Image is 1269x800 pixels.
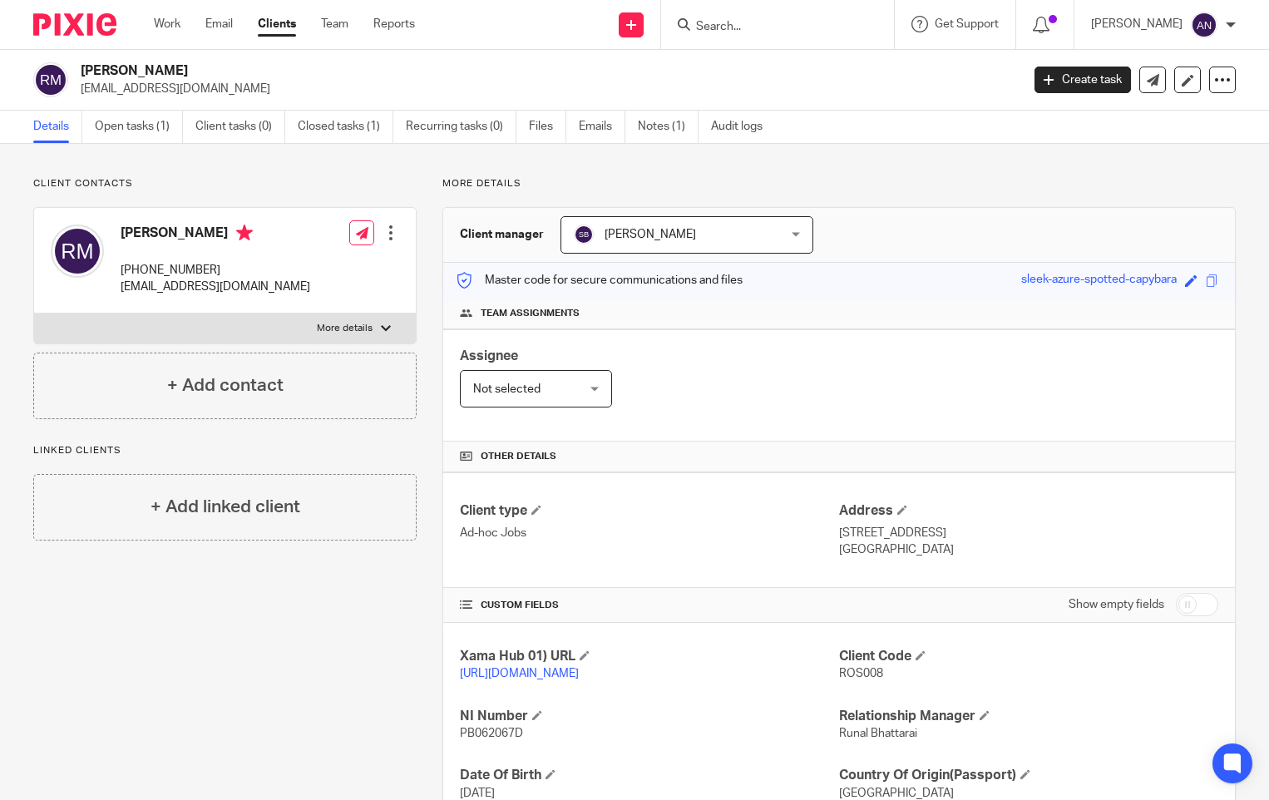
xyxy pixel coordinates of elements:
a: Email [205,16,233,32]
h4: Xama Hub 01) URL [460,648,839,665]
h3: Client manager [460,226,544,243]
img: svg%3E [574,225,594,244]
p: Master code for secure communications and files [456,272,743,289]
a: Details [33,111,82,143]
a: Clients [258,16,296,32]
h4: Address [839,502,1218,520]
span: [GEOGRAPHIC_DATA] [839,788,954,799]
a: Open tasks (1) [95,111,183,143]
h4: Client Code [839,648,1218,665]
a: Notes (1) [638,111,699,143]
p: More details [317,322,373,335]
img: svg%3E [51,225,104,278]
h4: Relationship Manager [839,708,1218,725]
a: Audit logs [711,111,775,143]
span: PB062067D [460,728,523,739]
h4: Country Of Origin(Passport) [839,767,1218,784]
label: Show empty fields [1069,596,1164,613]
a: [URL][DOMAIN_NAME] [460,668,579,679]
span: ROS008 [839,668,883,679]
a: Create task [1034,67,1131,93]
p: [EMAIL_ADDRESS][DOMAIN_NAME] [121,279,310,295]
span: Other details [481,450,556,463]
a: Team [321,16,348,32]
p: [PHONE_NUMBER] [121,262,310,279]
h2: [PERSON_NAME] [81,62,824,80]
img: Pixie [33,13,116,36]
p: Ad-hoc Jobs [460,525,839,541]
a: Recurring tasks (0) [406,111,516,143]
a: Reports [373,16,415,32]
h4: Client type [460,502,839,520]
p: Client contacts [33,177,417,190]
h4: NI Number [460,708,839,725]
a: Emails [579,111,625,143]
p: More details [442,177,1236,190]
h4: [PERSON_NAME] [121,225,310,245]
a: Files [529,111,566,143]
h4: + Add contact [167,373,284,398]
i: Primary [236,225,253,241]
p: [PERSON_NAME] [1091,16,1183,32]
span: [PERSON_NAME] [605,229,696,240]
p: [GEOGRAPHIC_DATA] [839,541,1218,558]
span: [DATE] [460,788,495,799]
p: [EMAIL_ADDRESS][DOMAIN_NAME] [81,81,1010,97]
input: Search [694,20,844,35]
h4: Date Of Birth [460,767,839,784]
span: Get Support [935,18,999,30]
a: Work [154,16,180,32]
span: Assignee [460,349,518,363]
span: Not selected [473,383,541,395]
h4: + Add linked client [151,494,300,520]
img: svg%3E [1191,12,1217,38]
div: sleek-azure-spotted-capybara [1021,271,1177,290]
p: Linked clients [33,444,417,457]
a: Closed tasks (1) [298,111,393,143]
img: svg%3E [33,62,68,97]
span: Team assignments [481,307,580,320]
a: Client tasks (0) [195,111,285,143]
h4: CUSTOM FIELDS [460,599,839,612]
p: [STREET_ADDRESS] [839,525,1218,541]
span: Runal Bhattarai [839,728,917,739]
